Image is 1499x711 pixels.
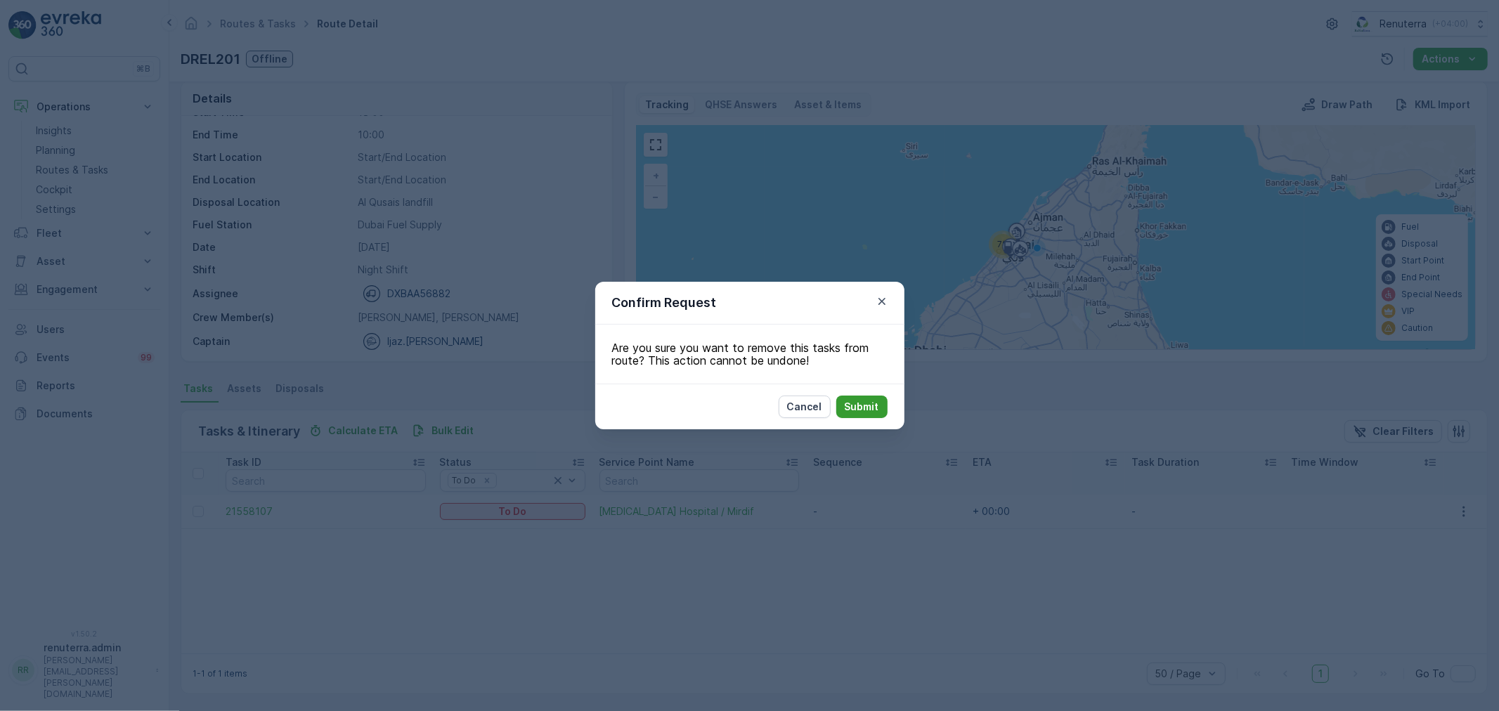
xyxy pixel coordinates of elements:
[779,396,831,418] button: Cancel
[595,325,904,384] div: Are you sure you want to remove this tasks from route? This action cannot be undone!
[787,400,822,414] p: Cancel
[845,400,879,414] p: Submit
[836,396,888,418] button: Submit
[612,293,717,313] p: Confirm Request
